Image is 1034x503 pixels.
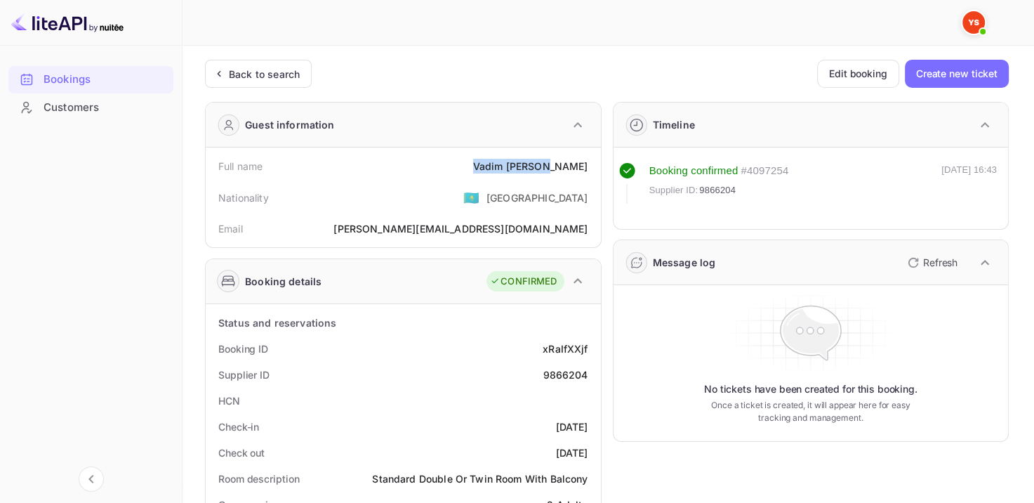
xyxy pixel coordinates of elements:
[245,274,322,289] div: Booking details
[962,11,985,34] img: Yandex Support
[463,185,479,210] span: United States
[649,183,698,197] span: Supplier ID:
[44,100,166,116] div: Customers
[229,67,300,81] div: Back to search
[556,445,588,460] div: [DATE]
[905,60,1009,88] button: Create new ticket
[218,315,336,330] div: Status and reservations
[8,66,173,93] div: Bookings
[490,275,557,289] div: CONFIRMED
[817,60,899,88] button: Edit booking
[486,190,588,205] div: [GEOGRAPHIC_DATA]
[218,471,299,486] div: Room description
[704,382,917,396] p: No tickets have been created for this booking.
[923,255,957,270] p: Refresh
[11,11,124,34] img: LiteAPI logo
[79,466,104,492] button: Collapse navigation
[218,190,269,205] div: Nationality
[218,445,265,460] div: Check out
[556,419,588,434] div: [DATE]
[473,159,588,174] div: Vadim [PERSON_NAME]
[8,94,173,120] a: Customers
[245,117,335,132] div: Guest information
[218,341,268,356] div: Booking ID
[8,94,173,122] div: Customers
[653,117,695,132] div: Timeline
[705,399,916,424] p: Once a ticket is created, it will appear here for easy tracking and management.
[653,255,716,270] div: Message log
[649,163,738,179] div: Booking confirmed
[543,367,588,382] div: 9866204
[218,159,263,174] div: Full name
[372,471,588,486] div: Standard Double Or Twin Room With Balcony
[699,183,736,197] span: 9866204
[218,221,243,236] div: Email
[543,341,588,356] div: xRaIfXXjf
[333,221,588,236] div: [PERSON_NAME][EMAIL_ADDRESS][DOMAIN_NAME]
[218,393,240,408] div: HCN
[941,163,997,204] div: [DATE] 16:43
[44,72,166,88] div: Bookings
[218,419,259,434] div: Check-in
[899,251,963,274] button: Refresh
[8,66,173,92] a: Bookings
[218,367,270,382] div: Supplier ID
[741,163,788,179] div: # 4097254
